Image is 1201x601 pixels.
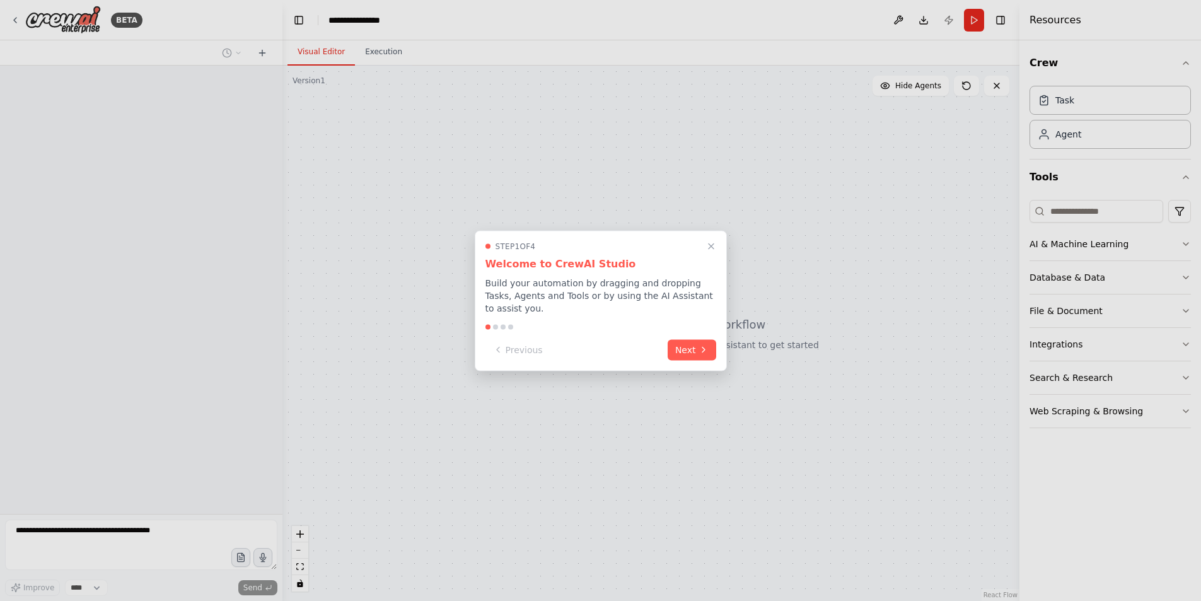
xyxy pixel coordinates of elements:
[290,11,308,29] button: Hide left sidebar
[485,339,550,360] button: Previous
[485,276,716,314] p: Build your automation by dragging and dropping Tasks, Agents and Tools or by using the AI Assista...
[668,339,716,360] button: Next
[496,241,536,251] span: Step 1 of 4
[704,238,719,254] button: Close walkthrough
[485,256,716,271] h3: Welcome to CrewAI Studio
